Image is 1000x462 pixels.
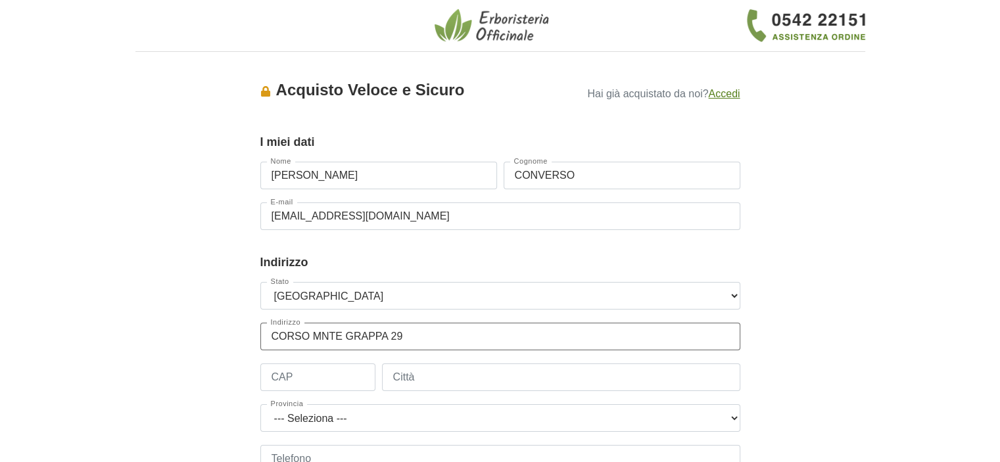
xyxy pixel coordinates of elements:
[260,254,740,271] legend: Indirizzo
[267,319,304,326] label: Indirizzo
[260,133,740,151] legend: I miei dati
[563,83,740,102] p: Hai già acquistato da noi?
[260,162,497,189] input: Nome
[382,363,740,391] input: Città
[267,278,293,285] label: Stato
[267,198,297,206] label: E-mail
[260,202,740,230] input: E-mail
[260,363,375,391] input: CAP
[435,8,553,43] img: Erboristeria Officinale
[708,88,740,99] a: Accedi
[504,162,740,189] input: Cognome
[260,323,740,350] input: Indirizzo
[267,158,295,165] label: Nome
[267,400,308,407] label: Provincia
[510,158,552,165] label: Cognome
[260,78,564,102] div: Acquisto Veloce e Sicuro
